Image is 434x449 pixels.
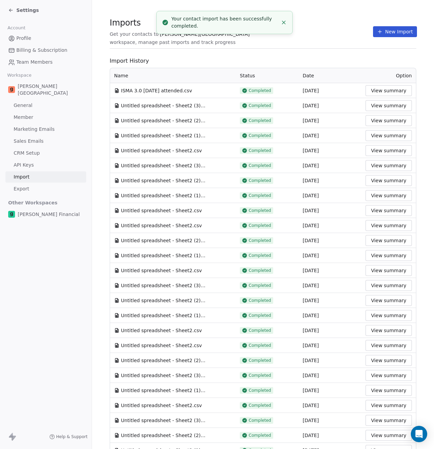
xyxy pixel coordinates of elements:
[303,237,358,244] div: [DATE]
[303,417,358,424] div: [DATE]
[303,312,358,319] div: [DATE]
[121,387,206,394] span: Untitled spreadsheet - Sheet2 (1).csv
[121,102,206,109] span: Untitled spreadsheet - Sheet2 (3).csv
[121,342,202,349] span: Untitled spreadsheet - Sheet2.csv
[366,340,412,351] button: View summary
[5,183,86,195] a: Export
[249,253,271,258] span: Completed
[5,45,86,56] a: Billing & Subscription
[303,402,358,409] div: [DATE]
[303,162,358,169] div: [DATE]
[303,297,358,304] div: [DATE]
[366,100,412,111] button: View summary
[303,87,358,94] div: [DATE]
[4,23,28,33] span: Account
[110,18,373,28] span: Imports
[121,117,206,124] span: Untitled spreadsheet - Sheet2 (2).csv
[18,211,80,218] span: [PERSON_NAME] Financial
[121,237,206,244] span: Untitled spreadsheet - Sheet2 (2).csv
[249,223,271,228] span: Completed
[249,193,271,198] span: Completed
[303,357,358,364] div: [DATE]
[240,73,255,78] span: Status
[249,298,271,303] span: Completed
[366,175,412,186] button: View summary
[121,177,206,184] span: Untitled spreadsheet - Sheet2 (2).csv
[121,222,202,229] span: Untitled spreadsheet - Sheet2.csv
[5,136,86,147] a: Sales Emails
[411,426,427,442] div: Open Intercom Messenger
[14,138,44,145] span: Sales Emails
[373,26,417,37] button: New Import
[303,372,358,379] div: [DATE]
[121,402,202,409] span: Untitled spreadsheet - Sheet2.csv
[366,235,412,246] button: View summary
[249,328,271,333] span: Completed
[8,7,39,14] a: Settings
[14,185,29,192] span: Export
[8,86,15,93] img: Goela%20School%20Logos%20(4).png
[121,357,206,364] span: Untitled spreadsheet - Sheet2 (2).csv
[121,207,202,214] span: Untitled spreadsheet - Sheet2.csv
[366,280,412,291] button: View summary
[303,432,358,439] div: [DATE]
[16,35,31,42] span: Profile
[366,85,412,96] button: View summary
[279,18,288,27] button: Close toast
[121,192,206,199] span: Untitled spreadsheet - Sheet2 (1).csv
[110,31,159,37] span: Get your contacts to
[110,39,235,46] span: workspace, manage past imports and track progress
[249,163,271,168] span: Completed
[5,171,86,183] a: Import
[249,178,271,183] span: Completed
[5,57,86,68] a: Team Members
[171,15,278,30] div: Your contact import has been successfully completed.
[5,148,86,159] a: CRM Setup
[303,222,358,229] div: [DATE]
[366,160,412,171] button: View summary
[121,282,206,289] span: Untitled spreadsheet - Sheet2 (3).csv
[249,103,271,108] span: Completed
[16,47,67,54] span: Billing & Subscription
[249,133,271,138] span: Completed
[249,313,271,318] span: Completed
[249,388,271,393] span: Completed
[121,162,206,169] span: Untitled spreadsheet - Sheet2 (3).csv
[114,72,128,79] span: Name
[249,208,271,213] span: Completed
[303,177,358,184] div: [DATE]
[121,267,202,274] span: Untitled spreadsheet - Sheet2.csv
[303,387,358,394] div: [DATE]
[249,343,271,348] span: Completed
[16,7,39,14] span: Settings
[14,150,40,157] span: CRM Setup
[121,297,206,304] span: Untitled spreadsheet - Sheet2 (2).csv
[110,57,416,65] span: Import History
[249,148,271,153] span: Completed
[49,434,88,439] a: Help & Support
[14,114,33,121] span: Member
[121,132,206,139] span: Untitled spreadsheet - Sheet2 (1).csv
[121,252,206,259] span: Untitled spreadsheet - Sheet2 (1).csv
[5,197,60,208] span: Other Workspaces
[366,145,412,156] button: View summary
[303,132,358,139] div: [DATE]
[4,70,34,80] span: Workspace
[5,124,86,135] a: Marketing Emails
[249,238,271,243] span: Completed
[303,117,358,124] div: [DATE]
[14,173,29,181] span: Import
[366,400,412,411] button: View summary
[249,433,271,438] span: Completed
[14,126,55,133] span: Marketing Emails
[121,417,206,424] span: Untitled spreadsheet - Sheet2 (3).csv
[366,115,412,126] button: View summary
[5,33,86,44] a: Profile
[249,358,271,363] span: Completed
[303,102,358,109] div: [DATE]
[303,73,314,78] span: Date
[5,159,86,171] a: API Keys
[366,295,412,306] button: View summary
[366,430,412,441] button: View summary
[366,190,412,201] button: View summary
